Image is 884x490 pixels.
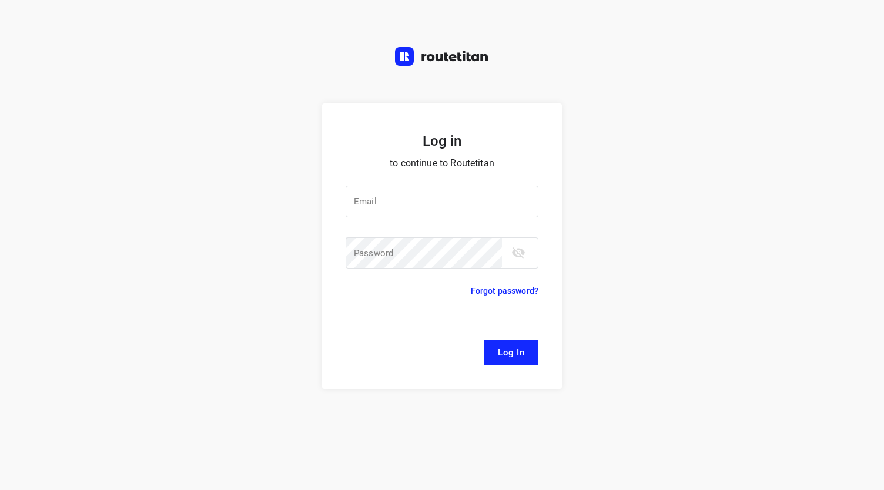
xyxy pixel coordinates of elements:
span: Log In [498,345,524,360]
button: Log In [484,340,538,365]
img: Routetitan [395,47,489,66]
h5: Log in [346,132,538,150]
p: Forgot password? [471,284,538,298]
button: toggle password visibility [507,241,530,264]
p: to continue to Routetitan [346,155,538,172]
